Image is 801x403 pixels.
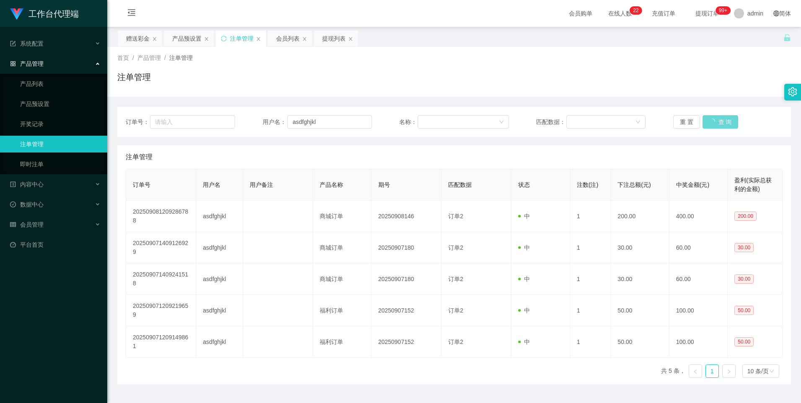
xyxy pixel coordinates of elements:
a: 产品预设置 [20,96,101,112]
span: 订单2 [448,276,463,282]
td: 商城订单 [313,201,371,232]
a: 注单管理 [20,136,101,152]
p: 2 [636,6,639,15]
h1: 工作台代理端 [28,0,79,27]
i: 图标: menu-fold [117,0,146,27]
a: 产品列表 [20,75,101,92]
i: 图标: unlock [783,34,791,41]
div: 10 条/页 [747,365,769,377]
span: 用户名 [203,181,220,188]
i: 图标: global [773,10,779,16]
i: 图标: down [499,119,504,125]
i: 图标: setting [788,87,797,96]
span: 订单2 [448,213,463,220]
i: 图标: close [204,36,209,41]
span: 30.00 [734,274,754,284]
td: 福利订单 [313,295,371,326]
td: 20250908146 [372,201,442,232]
td: 福利订单 [313,326,371,358]
span: 订单号： [126,118,150,127]
div: 会员列表 [276,31,300,46]
i: 图标: close [152,36,157,41]
span: 充值订单 [648,10,680,16]
td: 200.00 [611,201,669,232]
i: 图标: left [693,369,698,374]
td: 30.00 [611,232,669,263]
td: 202509071209219659 [126,295,196,326]
span: 产品名称 [320,181,343,188]
td: 60.00 [669,232,728,263]
td: 100.00 [669,295,728,326]
td: 20250907180 [372,263,442,295]
td: asdfghjkl [196,263,243,295]
span: 内容中心 [10,181,44,188]
span: 中 [518,276,530,282]
a: 开奖记录 [20,116,101,132]
li: 下一页 [722,364,736,378]
span: 中 [518,338,530,345]
button: 重 置 [673,115,700,129]
span: 200.00 [734,212,757,221]
span: 订单号 [133,181,150,188]
td: 400.00 [669,201,728,232]
td: 1 [570,201,611,232]
span: 订单2 [448,338,463,345]
span: / [164,54,166,61]
span: 50.00 [734,306,754,315]
i: 图标: profile [10,181,16,187]
span: 注单管理 [169,54,193,61]
td: 30.00 [611,263,669,295]
td: 60.00 [669,263,728,295]
i: 图标: check-circle-o [10,201,16,207]
h1: 注单管理 [117,71,151,83]
span: 用户备注 [250,181,273,188]
input: 请输入 [150,115,235,129]
td: 1 [570,295,611,326]
i: 图标: sync [221,36,227,41]
span: 产品管理 [10,60,44,67]
td: 202509071409241518 [126,263,196,295]
span: 系统配置 [10,40,44,47]
span: 用户名： [263,118,288,127]
li: 上一页 [689,364,702,378]
a: 1 [706,365,718,377]
li: 1 [705,364,719,378]
span: 中奖金额(元) [676,181,709,188]
span: 产品管理 [137,54,161,61]
input: 请输入 [287,115,372,129]
div: 产品预设置 [172,31,202,46]
div: 赠送彩金 [126,31,150,46]
span: 中 [518,213,530,220]
td: 1 [570,326,611,358]
a: 即时注单 [20,156,101,173]
td: 202509071209149861 [126,326,196,358]
span: 数据中心 [10,201,44,208]
span: 名称： [399,118,418,127]
img: logo.9652507e.png [10,8,23,20]
span: 匹配数据： [536,118,566,127]
li: 共 5 条， [661,364,685,378]
span: 状态 [518,181,530,188]
i: 图标: appstore-o [10,61,16,67]
td: 100.00 [669,326,728,358]
td: 50.00 [611,295,669,326]
td: 50.00 [611,326,669,358]
td: 1 [570,263,611,295]
span: 订单2 [448,244,463,251]
span: 匹配数据 [448,181,472,188]
div: 注单管理 [230,31,253,46]
i: 图标: right [726,369,731,374]
td: 商城订单 [313,232,371,263]
i: 图标: form [10,41,16,46]
span: 注单管理 [126,152,152,162]
td: asdfghjkl [196,232,243,263]
span: 订单2 [448,307,463,314]
span: 中 [518,307,530,314]
i: 图标: close [348,36,353,41]
i: 图标: down [636,119,641,125]
td: 20250907180 [372,232,442,263]
td: 1 [570,232,611,263]
i: 图标: down [769,369,774,375]
span: 期号 [378,181,390,188]
span: 下注总额(元) [618,181,651,188]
